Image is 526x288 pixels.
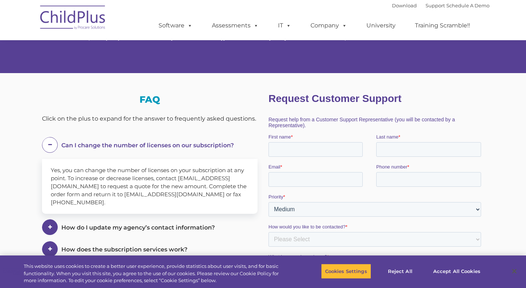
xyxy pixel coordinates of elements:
a: IT [271,18,298,33]
a: Training Scramble!! [408,18,477,33]
span: How does the subscription services work? [61,246,187,253]
img: ChildPlus by Procare Solutions [37,0,110,37]
button: Cookies Settings [321,264,371,279]
a: Support [426,3,445,8]
a: Assessments [205,18,266,33]
div: Yes, you can change the number of licenses on your subscription at any point. To increase or decr... [42,159,258,214]
a: Schedule A Demo [446,3,489,8]
span: Can I change the number of licenses on our subscription? [61,142,234,149]
button: Close [506,263,522,279]
h3: FAQ [42,95,258,104]
font: | [392,3,489,8]
a: Company [303,18,354,33]
button: Reject All [377,264,423,279]
a: Download [392,3,417,8]
span: How do I update my agency’s contact information? [61,224,215,231]
div: Click on the plus to expand for the answer to frequently asked questions. [42,113,258,124]
a: Software [151,18,200,33]
a: University [359,18,403,33]
button: Accept All Cookies [429,264,484,279]
div: This website uses cookies to create a better user experience, provide statistics about user visit... [24,263,289,284]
